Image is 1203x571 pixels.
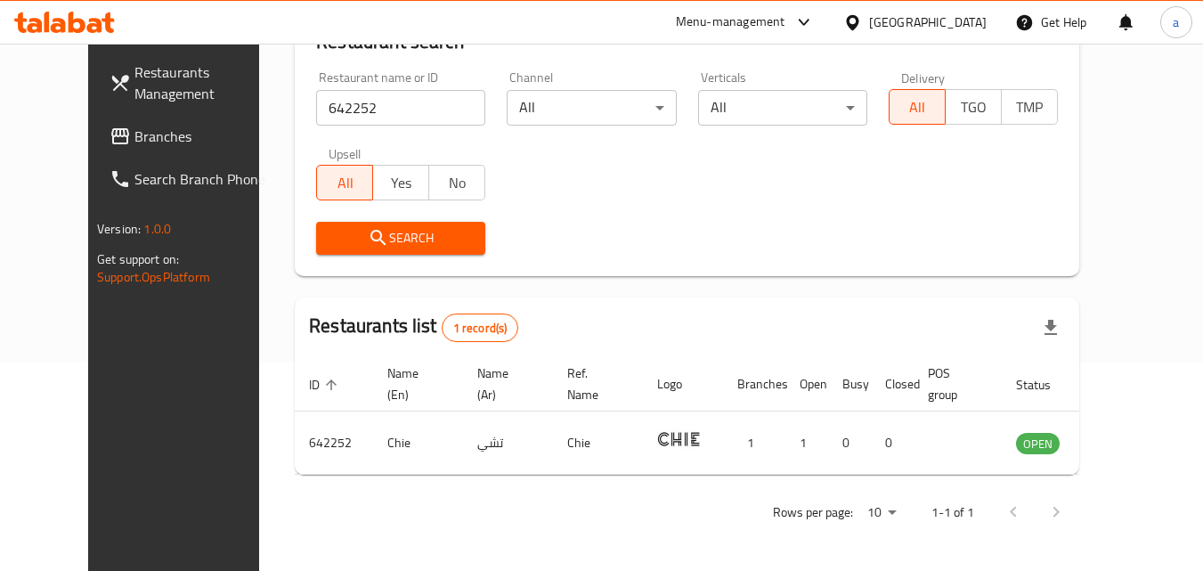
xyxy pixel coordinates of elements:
[463,412,553,475] td: تشي
[723,412,785,475] td: 1
[316,222,485,255] button: Search
[897,94,939,120] span: All
[553,412,643,475] td: Chie
[901,71,946,84] label: Delivery
[380,170,422,196] span: Yes
[828,412,871,475] td: 0
[643,357,723,412] th: Logo
[372,165,429,200] button: Yes
[1016,434,1060,454] span: OPEN
[945,89,1002,125] button: TGO
[95,51,289,115] a: Restaurants Management
[889,89,946,125] button: All
[428,165,485,200] button: No
[871,412,914,475] td: 0
[436,170,478,196] span: No
[869,12,987,32] div: [GEOGRAPHIC_DATA]
[309,374,343,396] span: ID
[373,412,463,475] td: Chie
[698,90,867,126] div: All
[442,314,519,342] div: Total records count
[953,94,995,120] span: TGO
[871,357,914,412] th: Closed
[134,61,275,104] span: Restaurants Management
[1173,12,1179,32] span: a
[316,29,1058,55] h2: Restaurant search
[324,170,366,196] span: All
[295,357,1157,475] table: enhanced table
[97,217,141,241] span: Version:
[1016,433,1060,454] div: OPEN
[143,217,171,241] span: 1.0.0
[828,357,871,412] th: Busy
[443,320,518,337] span: 1 record(s)
[330,227,471,249] span: Search
[134,126,275,147] span: Branches
[1016,374,1074,396] span: Status
[97,248,179,271] span: Get support on:
[134,168,275,190] span: Search Branch Phone
[477,363,532,405] span: Name (Ar)
[309,313,518,342] h2: Restaurants list
[567,363,622,405] span: Ref. Name
[295,412,373,475] td: 642252
[723,357,785,412] th: Branches
[507,90,676,126] div: All
[316,90,485,126] input: Search for restaurant name or ID..
[97,265,210,289] a: Support.OpsPlatform
[95,115,289,158] a: Branches
[928,363,980,405] span: POS group
[387,363,442,405] span: Name (En)
[676,12,785,33] div: Menu-management
[316,165,373,200] button: All
[329,147,362,159] label: Upsell
[1001,89,1058,125] button: TMP
[931,502,974,524] p: 1-1 of 1
[860,500,903,526] div: Rows per page:
[95,158,289,200] a: Search Branch Phone
[1029,306,1072,349] div: Export file
[785,357,828,412] th: Open
[785,412,828,475] td: 1
[773,502,853,524] p: Rows per page:
[1009,94,1051,120] span: TMP
[657,417,702,461] img: Chie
